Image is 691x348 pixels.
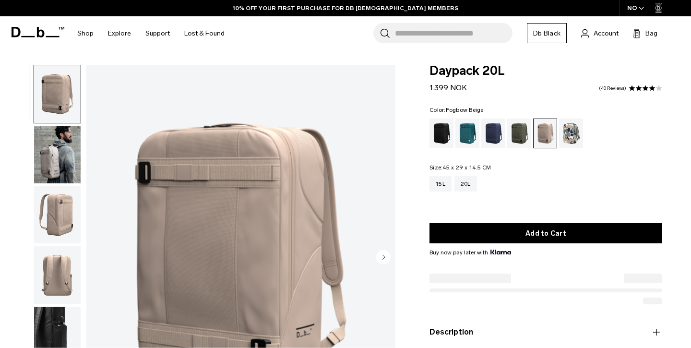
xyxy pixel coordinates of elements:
a: Moss Green [507,119,531,148]
nav: Main Navigation [70,16,232,50]
a: Midnight Teal [455,119,479,148]
img: Daypack 20L Fogbow Beige [34,186,81,244]
img: Daypack 20L Fogbow Beige [34,65,81,123]
legend: Size: [429,165,491,170]
button: Next slide [376,250,391,266]
span: Bag [645,28,657,38]
img: {"height" => 20, "alt" => "Klarna"} [490,250,511,254]
a: Explore [108,16,131,50]
button: Description [429,326,662,338]
a: Db Black [527,23,567,43]
a: Black Out [429,119,453,148]
img: Daypack 20L Fogbow Beige [34,246,81,304]
a: Line Cluster [559,119,583,148]
a: Support [145,16,170,50]
span: Buy now pay later with [429,248,511,257]
a: Lost & Found [184,16,225,50]
a: 40 reviews [599,86,626,91]
a: Account [581,27,619,39]
a: Fogbow Beige [533,119,557,148]
span: Account [594,28,619,38]
button: Add to Cart [429,223,662,243]
button: Bag [633,27,657,39]
a: Blue Hour [481,119,505,148]
a: 10% OFF YOUR FIRST PURCHASE FOR DB [DEMOGRAPHIC_DATA] MEMBERS [233,4,458,12]
img: Daypack 20L Fogbow Beige [34,126,81,183]
a: 20L [454,176,477,192]
span: Fogbow Beige [446,107,484,113]
span: 45 x 29 x 14.5 CM [442,164,491,171]
legend: Color: [429,107,484,113]
a: Shop [77,16,94,50]
span: Daypack 20L [429,65,662,77]
a: 15L [429,176,452,192]
span: 1.399 NOK [429,83,467,92]
button: Daypack 20L Fogbow Beige [34,125,81,184]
